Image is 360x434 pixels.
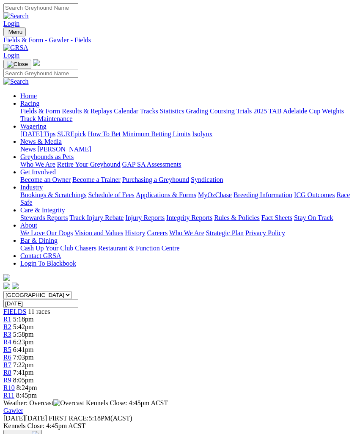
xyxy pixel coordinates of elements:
a: 2025 TAB Adelaide Cup [253,107,320,115]
span: R11 [3,392,14,399]
a: Track Injury Rebate [69,214,124,221]
span: 6:23pm [13,338,34,346]
img: logo-grsa-white.png [33,59,40,66]
img: logo-grsa-white.png [3,274,10,281]
a: Who We Are [20,161,55,168]
a: ICG Outcomes [294,191,335,198]
a: About [20,222,37,229]
span: 5:18pm [13,316,34,323]
span: 5:58pm [13,331,34,338]
a: R5 [3,346,11,353]
button: Toggle navigation [3,27,26,36]
span: 6:41pm [13,346,34,353]
a: Careers [147,229,168,236]
a: Fields & Form [20,107,60,115]
a: Become an Owner [20,176,71,183]
a: Schedule of Fees [88,191,134,198]
img: facebook.svg [3,283,10,289]
a: Fields & Form - Gawler - Fields [3,36,357,44]
a: Coursing [210,107,235,115]
span: 5:42pm [13,323,34,330]
span: [DATE] [3,415,25,422]
a: Login To Blackbook [20,260,76,267]
span: 7:22pm [13,361,34,368]
a: We Love Our Dogs [20,229,73,236]
a: Login [3,20,19,27]
a: Wagering [20,123,47,130]
a: Gawler [3,407,23,414]
a: Grading [186,107,208,115]
a: Bar & Dining [20,237,58,244]
a: Get Involved [20,168,56,176]
a: Rules & Policies [214,214,260,221]
a: R1 [3,316,11,323]
a: Bookings & Scratchings [20,191,86,198]
span: Weather: Overcast [3,399,86,407]
span: 7:41pm [13,369,34,376]
input: Select date [3,299,78,308]
img: GRSA [3,44,28,52]
a: GAP SA Assessments [122,161,181,168]
span: Kennels Close: 4:45pm ACST [86,399,168,407]
a: SUREpick [57,130,86,137]
img: Overcast [53,399,84,407]
a: R3 [3,331,11,338]
div: Care & Integrity [20,214,357,222]
a: FIELDS [3,308,26,315]
div: Kennels Close: 4:45pm ACST [3,422,357,430]
a: [DATE] Tips [20,130,55,137]
a: Retire Your Greyhound [57,161,121,168]
span: 8:24pm [16,384,37,391]
span: Menu [8,29,22,35]
a: R10 [3,384,15,391]
a: MyOzChase [198,191,232,198]
button: Toggle navigation [3,60,31,69]
a: Calendar [114,107,138,115]
div: News & Media [20,146,357,153]
a: Purchasing a Greyhound [122,176,189,183]
span: 11 races [28,308,50,315]
input: Search [3,3,78,12]
input: Search [3,69,78,78]
a: Cash Up Your Club [20,244,73,252]
a: Breeding Information [234,191,292,198]
img: twitter.svg [12,283,19,289]
a: Applications & Forms [136,191,196,198]
a: Racing [20,100,39,107]
a: Stay On Track [294,214,333,221]
a: Minimum Betting Limits [122,130,190,137]
div: Greyhounds as Pets [20,161,357,168]
a: R8 [3,369,11,376]
a: Vision and Values [74,229,123,236]
a: Stewards Reports [20,214,68,221]
a: Isolynx [192,130,212,137]
a: R2 [3,323,11,330]
a: Syndication [191,176,223,183]
span: 7:03pm [13,354,34,361]
a: Chasers Restaurant & Function Centre [75,244,179,252]
a: How To Bet [88,130,121,137]
a: Race Safe [20,191,350,206]
div: About [20,229,357,237]
a: Become a Trainer [72,176,121,183]
a: Weights [322,107,344,115]
a: R4 [3,338,11,346]
a: Home [20,92,37,99]
a: Tracks [140,107,158,115]
img: Search [3,78,29,85]
a: Login [3,52,19,59]
span: R6 [3,354,11,361]
img: Close [7,61,28,68]
a: R9 [3,376,11,384]
a: Fact Sheets [261,214,292,221]
a: Care & Integrity [20,206,65,214]
a: News & Media [20,138,62,145]
a: Track Maintenance [20,115,72,122]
